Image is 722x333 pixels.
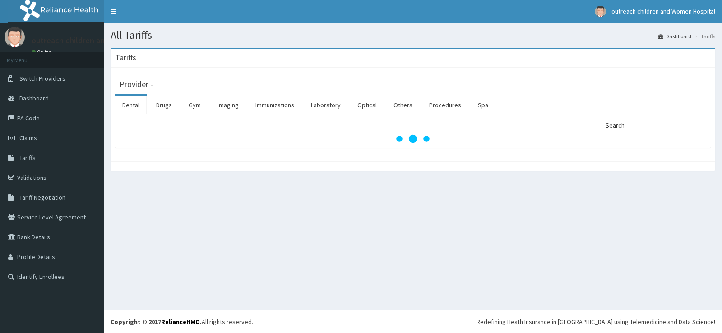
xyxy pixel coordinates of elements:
[658,32,691,40] a: Dashboard
[181,96,208,114] a: Gym
[595,6,606,17] img: User Image
[111,318,202,326] strong: Copyright © 2017 .
[111,29,715,41] h1: All Tariffs
[19,94,49,102] span: Dashboard
[395,121,431,157] svg: audio-loading
[611,7,715,15] span: outreach children and Women Hospital
[32,49,53,55] a: Online
[120,80,153,88] h3: Provider -
[350,96,384,114] a: Optical
[248,96,301,114] a: Immunizations
[5,27,25,47] img: User Image
[386,96,420,114] a: Others
[19,74,65,82] span: Switch Providers
[104,310,722,333] footer: All rights reserved.
[19,193,65,201] span: Tariff Negotiation
[692,32,715,40] li: Tariffs
[304,96,348,114] a: Laboratory
[210,96,246,114] a: Imaging
[471,96,495,114] a: Spa
[629,119,706,132] input: Search:
[422,96,468,114] a: Procedures
[19,134,37,142] span: Claims
[115,96,147,114] a: Dental
[149,96,179,114] a: Drugs
[19,154,36,162] span: Tariffs
[606,119,706,132] label: Search:
[32,36,169,45] p: outreach children and Women Hospital
[161,318,200,326] a: RelianceHMO
[477,317,715,326] div: Redefining Heath Insurance in [GEOGRAPHIC_DATA] using Telemedicine and Data Science!
[115,54,136,62] h3: Tariffs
